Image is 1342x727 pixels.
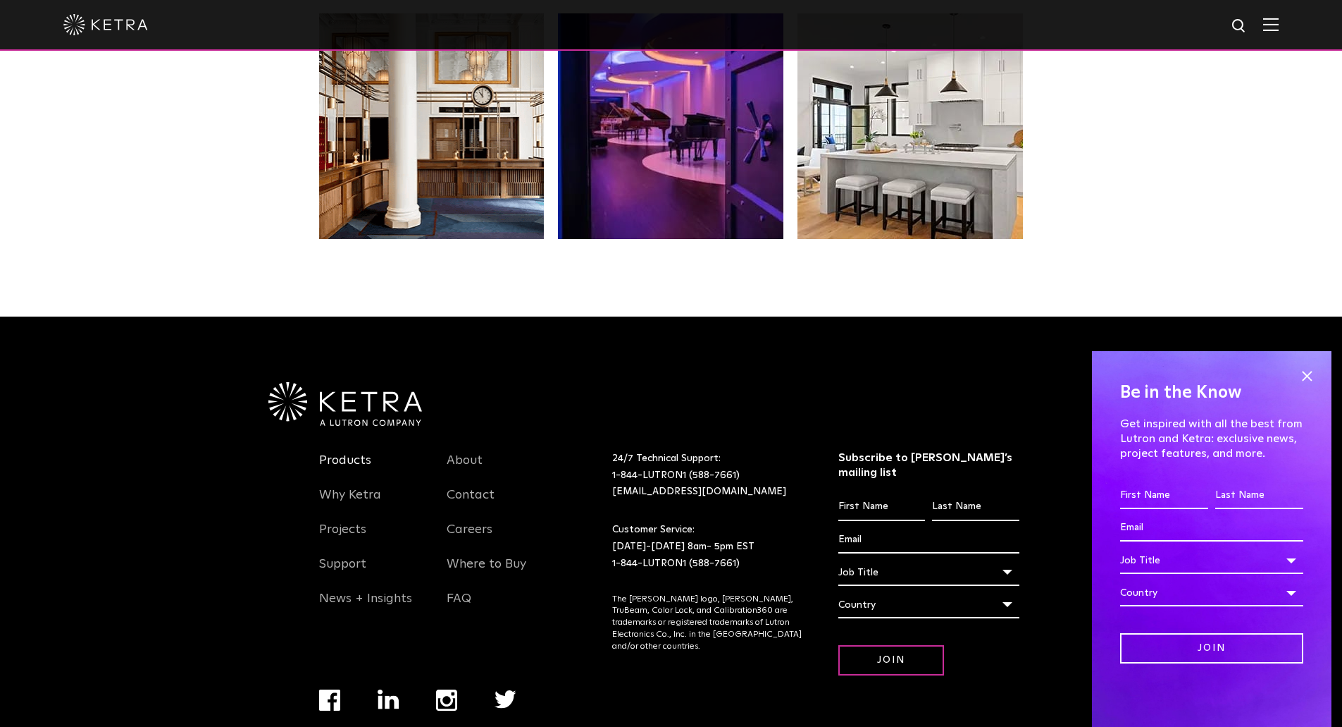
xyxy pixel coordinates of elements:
a: 1-844-LUTRON1 (588-7661) [612,470,740,480]
input: Join [838,645,944,676]
a: Why Ketra [319,487,381,520]
input: First Name [838,494,925,520]
a: FAQ [447,591,471,623]
input: Last Name [1215,482,1303,509]
p: The [PERSON_NAME] logo, [PERSON_NAME], TruBeam, Color Lock, and Calibration360 are trademarks or ... [612,594,803,653]
a: Careers [447,522,492,554]
img: instagram [436,690,457,711]
img: ketra-logo-2019-white [63,14,148,35]
img: twitter [495,690,516,709]
input: Email [1120,515,1303,542]
img: facebook [319,690,340,711]
a: [EMAIL_ADDRESS][DOMAIN_NAME] [612,487,786,496]
div: Country [1120,580,1303,606]
p: 24/7 Technical Support: [612,451,803,501]
img: search icon [1231,18,1248,35]
h3: Subscribe to [PERSON_NAME]’s mailing list [838,451,1019,480]
a: News + Insights [319,591,412,623]
input: Email [838,527,1019,554]
input: Last Name [932,494,1019,520]
a: Products [319,453,371,485]
input: Join [1120,633,1303,664]
a: Support [319,556,366,589]
a: 1-844-LUTRON1 (588-7661) [612,558,740,568]
a: Where to Buy [447,556,526,589]
h4: Be in the Know [1120,379,1303,406]
div: Navigation Menu [319,451,426,623]
img: Ketra-aLutronCo_White_RGB [268,382,422,426]
a: About [447,453,483,485]
input: First Name [1120,482,1208,509]
a: Contact [447,487,495,520]
div: Job Title [1120,547,1303,574]
p: Customer Service: [DATE]-[DATE] 8am- 5pm EST [612,522,803,572]
p: Get inspired with all the best from Lutron and Ketra: exclusive news, project features, and more. [1120,417,1303,460]
div: Country [838,592,1019,618]
img: Hamburger%20Nav.svg [1263,18,1279,31]
img: linkedin [378,690,399,709]
div: Navigation Menu [447,451,554,623]
div: Job Title [838,559,1019,586]
a: Projects [319,522,366,554]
